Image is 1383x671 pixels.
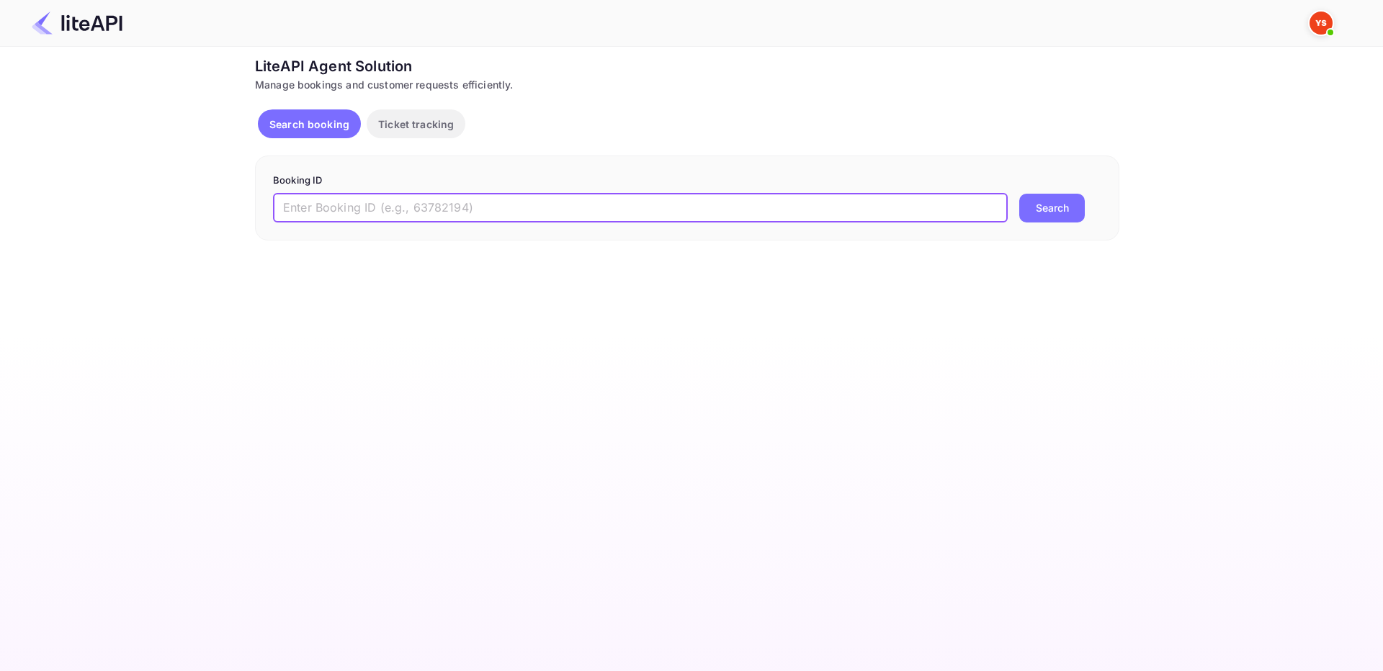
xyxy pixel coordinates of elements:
img: Yandex Support [1310,12,1333,35]
img: LiteAPI Logo [32,12,122,35]
p: Search booking [269,117,349,132]
input: Enter Booking ID (e.g., 63782194) [273,194,1008,222]
div: Manage bookings and customer requests efficiently. [255,77,1119,92]
button: Search [1019,194,1085,222]
p: Booking ID [273,174,1101,188]
p: Ticket tracking [378,117,454,132]
div: LiteAPI Agent Solution [255,55,1119,77]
